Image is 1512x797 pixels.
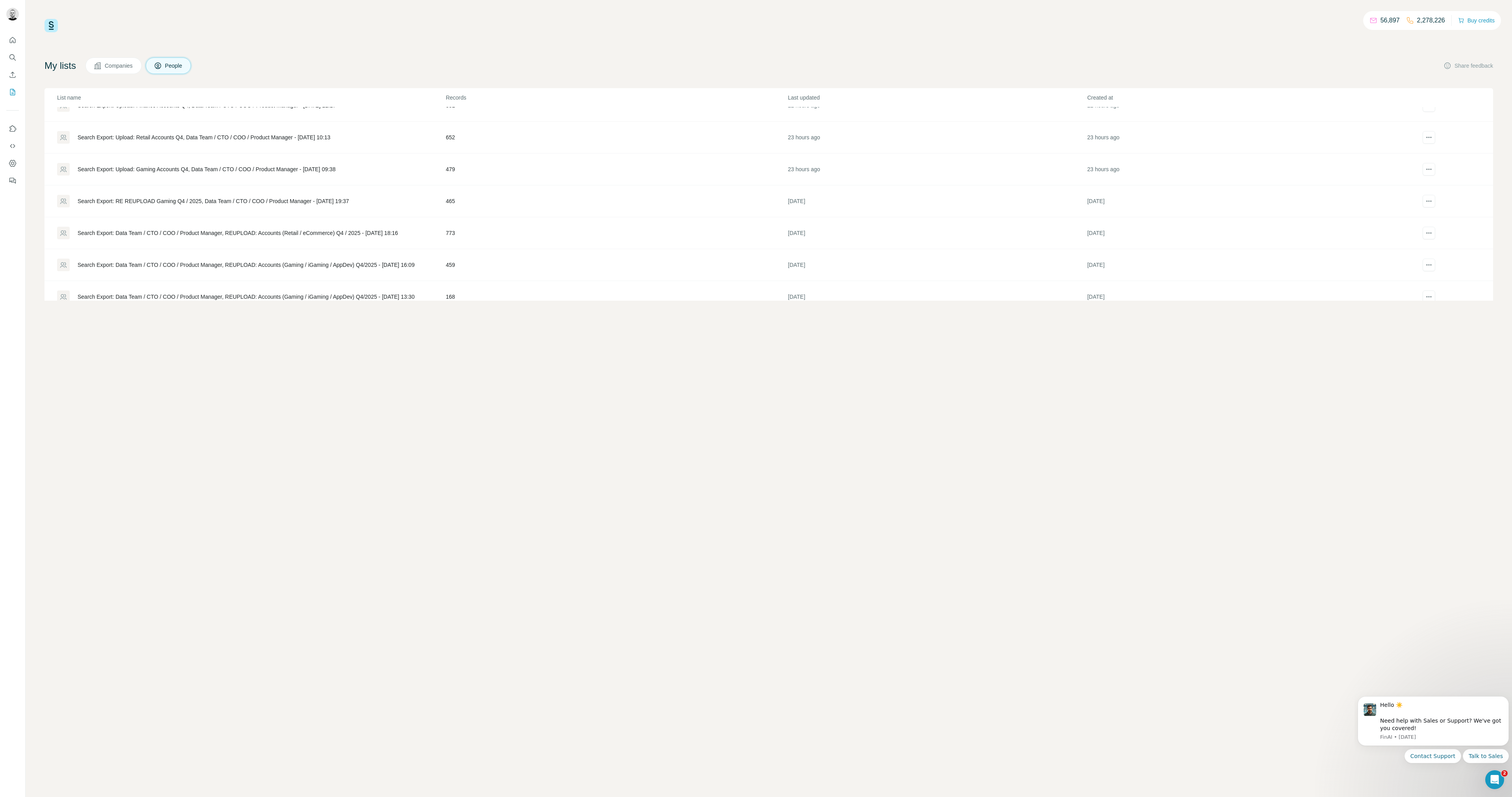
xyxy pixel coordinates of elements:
[445,185,787,217] td: 465
[445,217,787,249] td: 773
[6,174,19,188] button: Feedback
[787,122,1087,153] td: 23 hours ago
[787,249,1087,281] td: [DATE]
[1423,290,1435,303] button: actions
[6,156,19,170] button: Dashboard
[1423,227,1435,239] button: actions
[78,197,349,205] div: Search Export: RE REUPLOAD Gaming Q4 / 2025, Data Team / CTO / COO / Product Manager - [DATE] 19:37
[165,62,183,70] span: People
[6,8,19,20] img: Avatar
[1423,163,1435,176] button: actions
[1087,185,1386,217] td: [DATE]
[787,217,1087,249] td: [DATE]
[1423,131,1435,144] button: actions
[445,122,787,153] td: 652
[78,229,398,237] div: Search Export: Data Team / CTO / COO / Product Manager, REUPLOAD: Accounts (Retail / eCommerce) Q...
[6,50,19,65] button: Search
[105,62,133,70] span: Companies
[445,153,787,185] td: 479
[788,94,1086,102] p: Last updated
[78,293,415,301] div: Search Export: Data Team / CTO / COO / Product Manager, REUPLOAD: Accounts (Gaming / iGaming / Ap...
[787,185,1087,217] td: [DATE]
[1380,16,1400,25] p: 56,897
[78,261,415,269] div: Search Export: Data Team / CTO / COO / Product Manager, REUPLOAD: Accounts (Gaming / iGaming / Ap...
[787,153,1087,185] td: 23 hours ago
[1423,195,1435,207] button: actions
[6,139,19,153] button: Use Surfe API
[787,281,1087,313] td: [DATE]
[1417,16,1445,25] p: 2,278,226
[6,68,19,82] button: Enrich CSV
[44,59,76,72] h4: My lists
[1087,153,1386,185] td: 23 hours ago
[1087,281,1386,313] td: [DATE]
[1087,94,1386,102] p: Created at
[1087,217,1386,249] td: [DATE]
[6,122,19,136] button: Use Surfe on LinkedIn
[1485,770,1504,789] iframe: Intercom live chat
[44,19,58,32] img: Surfe Logo
[1443,62,1493,70] button: Share feedback
[445,249,787,281] td: 459
[6,33,19,47] button: Quick start
[446,94,787,102] p: Records
[6,85,19,99] button: My lists
[1087,122,1386,153] td: 23 hours ago
[1501,770,1508,777] span: 2
[445,281,787,313] td: 168
[78,165,335,173] div: Search Export: Upload: Gaming Accounts Q4, Data Team / CTO / COO / Product Manager - [DATE] 09:38
[1458,15,1495,26] button: Buy credits
[78,133,330,141] div: Search Export: Upload: Retail Accounts Q4, Data Team / CTO / COO / Product Manager - [DATE] 10:13
[57,94,445,102] p: List name
[1423,259,1435,271] button: actions
[1354,686,1512,793] iframe: Intercom notifications message
[1087,249,1386,281] td: [DATE]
